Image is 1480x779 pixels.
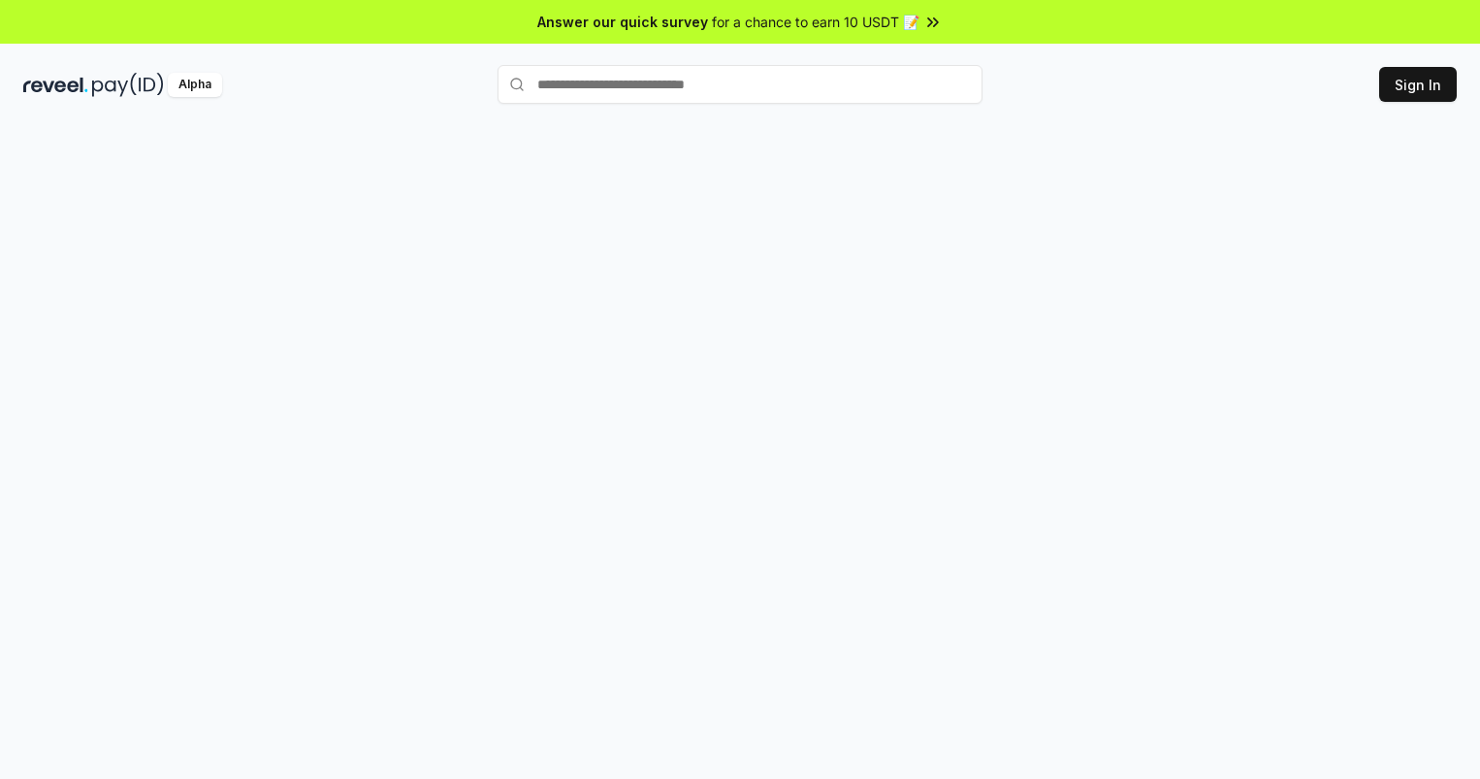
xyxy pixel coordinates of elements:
span: Answer our quick survey [537,12,708,32]
span: for a chance to earn 10 USDT 📝 [712,12,919,32]
img: reveel_dark [23,73,88,97]
button: Sign In [1379,67,1457,102]
div: Alpha [168,73,222,97]
img: pay_id [92,73,164,97]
